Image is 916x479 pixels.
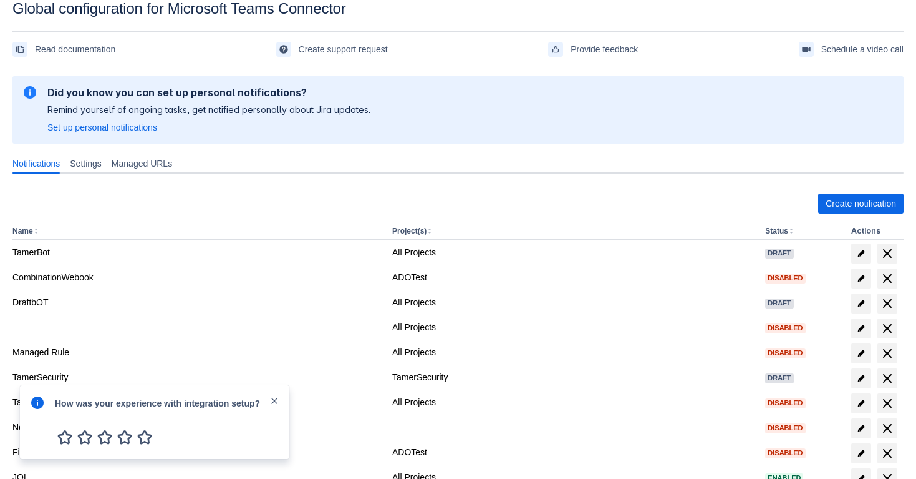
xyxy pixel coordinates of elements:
[765,300,793,307] span: Draft
[12,157,60,170] span: Notifications
[571,39,638,59] span: Provide feedback
[70,157,102,170] span: Settings
[880,371,895,386] span: delete
[801,44,811,54] span: videoCall
[276,39,388,59] a: Create support request
[30,395,45,410] span: info
[880,396,895,411] span: delete
[392,271,755,284] div: ADOTest
[880,271,895,286] span: delete
[846,224,904,240] th: Actions
[392,321,755,333] div: All Projects
[279,44,289,54] span: support
[269,396,279,406] span: close
[392,446,755,458] div: ADOTest
[22,85,37,100] span: information
[856,448,866,458] span: edit
[880,346,895,361] span: delete
[12,371,382,383] div: TamerSecurity
[765,350,805,357] span: Disabled
[115,427,135,447] span: 4
[12,246,382,259] div: TamerBot
[880,421,895,436] span: delete
[818,194,904,214] button: Create notification
[55,395,269,410] div: How was your experience with integration setup?
[12,271,382,284] div: CombinationWebook
[880,296,895,311] span: delete
[765,400,805,407] span: Disabled
[392,296,755,309] div: All Projects
[392,227,427,235] button: Project(s)
[856,348,866,358] span: edit
[392,396,755,408] div: All Projects
[799,39,904,59] a: Schedule a video call
[47,104,370,116] p: Remind yourself of ongoing tasks, get notified personally about Jira updates.
[765,375,793,382] span: Draft
[55,427,75,447] span: 1
[299,39,388,59] span: Create support request
[765,275,805,282] span: Disabled
[765,250,793,257] span: Draft
[821,39,904,59] span: Schedule a video call
[12,227,33,235] button: Name
[765,425,805,432] span: Disabled
[112,157,172,170] span: Managed URLs
[392,246,755,259] div: All Projects
[765,325,805,332] span: Disabled
[551,44,561,54] span: feedback
[880,446,895,461] span: delete
[47,86,370,99] h2: Did you know you can set up personal notifications?
[826,194,896,214] span: Create notification
[548,39,638,59] a: Provide feedback
[35,39,115,59] span: Read documentation
[856,323,866,333] span: edit
[856,249,866,259] span: edit
[765,227,788,235] button: Status
[880,321,895,336] span: delete
[856,299,866,309] span: edit
[392,346,755,358] div: All Projects
[856,373,866,383] span: edit
[856,274,866,284] span: edit
[12,296,382,309] div: DraftbOT
[135,427,155,447] span: 5
[856,398,866,408] span: edit
[75,427,95,447] span: 2
[12,346,382,358] div: Managed Rule
[47,121,157,134] a: Set up personal notifications
[392,371,755,383] div: TamerSecurity
[856,423,866,433] span: edit
[765,450,805,457] span: Disabled
[95,427,115,447] span: 3
[15,44,25,54] span: documentation
[12,39,115,59] a: Read documentation
[880,246,895,261] span: delete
